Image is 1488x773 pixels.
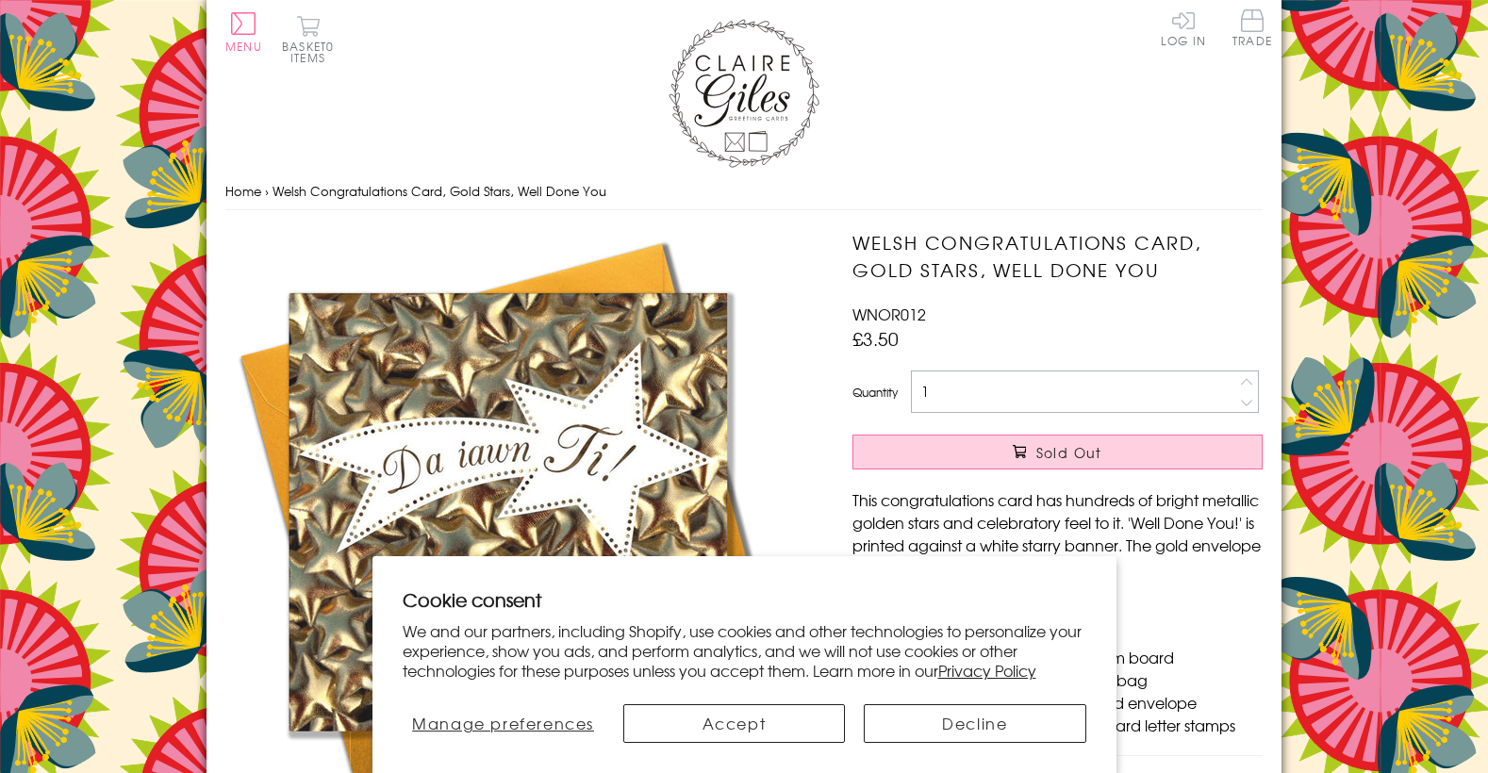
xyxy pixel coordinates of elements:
span: Menu [225,38,262,55]
a: Trade [1232,9,1272,50]
a: Privacy Policy [938,659,1036,682]
nav: breadcrumbs [225,173,1263,211]
span: WNOR012 [852,303,926,325]
p: This congratulations card has hundreds of bright metallic golden stars and celebratory feel to it... [852,488,1263,579]
button: Menu [225,12,262,52]
h2: Cookie consent [403,586,1086,613]
h1: Welsh Congratulations Card, Gold Stars, Well Done You [852,229,1263,284]
span: 0 items [290,38,334,66]
span: Trade [1232,9,1272,46]
button: Accept [623,704,845,743]
span: £3.50 [852,325,899,352]
span: Welsh Congratulations Card, Gold Stars, Well Done You [273,182,606,200]
button: Basket0 items [282,15,334,63]
span: Manage preferences [412,712,594,734]
p: We and our partners, including Shopify, use cookies and other technologies to personalize your ex... [403,621,1086,680]
span: Sold Out [1036,443,1102,462]
button: Manage preferences [403,704,604,743]
a: Log In [1161,9,1206,46]
span: › [265,182,269,200]
img: Claire Giles Greetings Cards [669,19,819,168]
button: Decline [864,704,1085,743]
button: Sold Out [852,435,1263,469]
label: Quantity [852,384,898,401]
a: Home [225,182,261,200]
